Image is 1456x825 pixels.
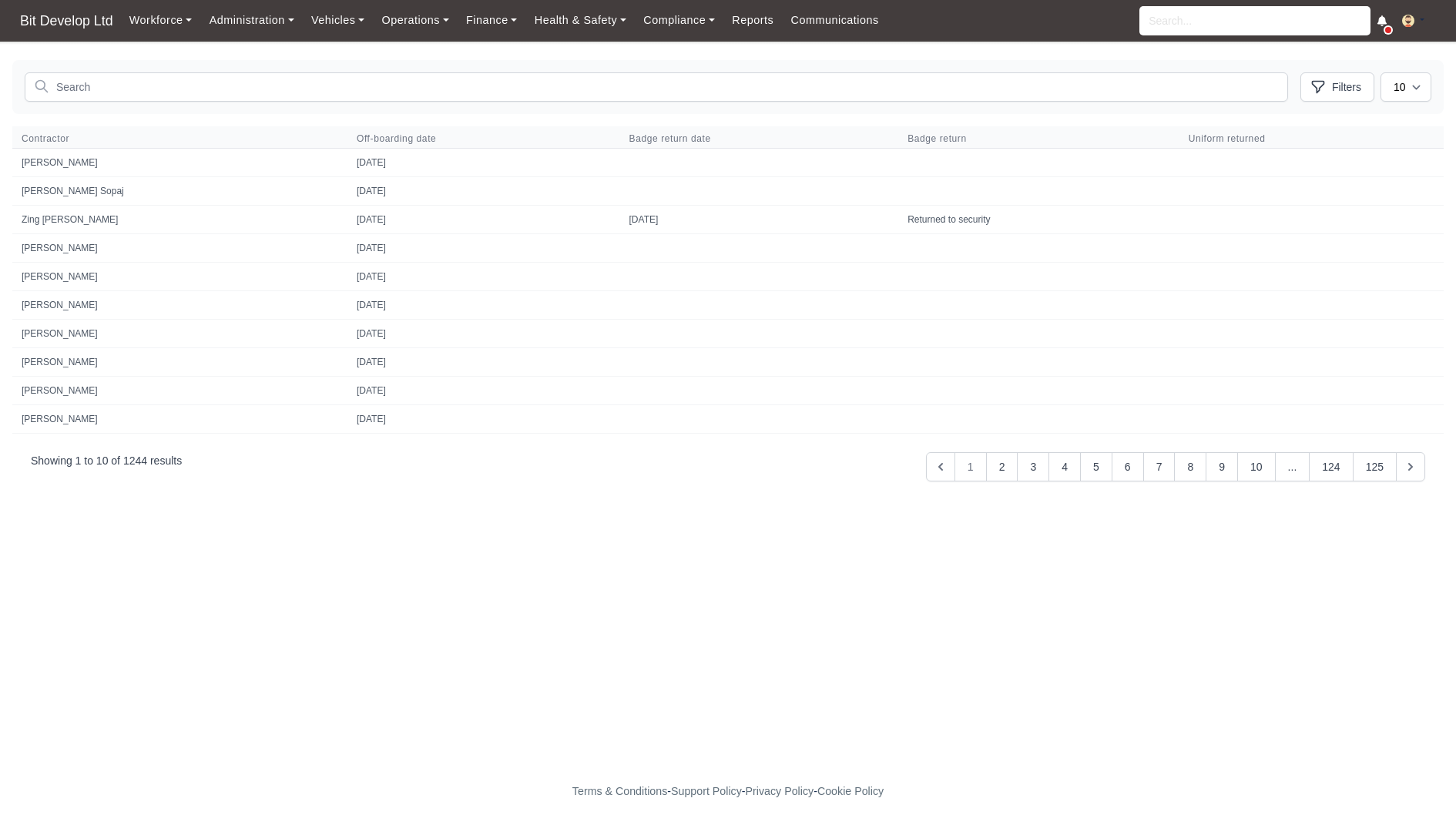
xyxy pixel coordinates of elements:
a: Reports [723,5,782,35]
span: 1 [75,454,82,467]
td: [DATE] [347,320,620,348]
button: Filters [1300,72,1374,102]
span: to [84,454,93,467]
td: [DATE] [347,149,620,177]
td: [PERSON_NAME] Sopaj [12,177,347,206]
td: [PERSON_NAME] [12,348,347,377]
a: Support Policy [671,785,742,797]
a: Compliance [635,5,723,35]
td: [DATE] [347,263,620,291]
button: Go to page 9 [1206,452,1238,481]
td: [DATE] [347,234,620,263]
a: Workforce [121,5,201,35]
span: Uniform returned [1189,132,1434,145]
td: [DATE] [347,348,620,377]
a: Bit Develop Ltd [12,6,121,36]
span: 1244 [123,454,147,467]
a: Cookie Policy [817,785,884,797]
input: Search... [1139,6,1370,35]
td: [DATE] [347,377,620,405]
span: 10 [96,454,109,467]
a: Communications [782,5,887,35]
td: [PERSON_NAME] [12,320,347,348]
a: Operations [373,5,457,35]
button: Go to page 6 [1112,452,1144,481]
span: ... [1275,452,1310,481]
span: Badge return date [629,132,890,145]
button: Go to page 10 [1237,452,1276,481]
td: Returned to security [898,206,1179,234]
td: [PERSON_NAME] [12,149,347,177]
td: [DATE] [347,291,620,320]
button: Go to page 8 [1174,452,1206,481]
a: Administration [200,5,302,35]
input: Search [25,72,1288,102]
td: Zing [PERSON_NAME] [12,206,347,234]
td: [DATE] [620,206,899,234]
td: [DATE] [347,206,620,234]
button: Next » [1396,452,1425,481]
a: Terms & Conditions [572,785,667,797]
span: Off-boarding date [357,132,611,145]
button: Go to page 2 [986,452,1018,481]
nav: Pagination Navigation [31,452,1425,481]
a: Privacy Policy [746,785,814,797]
button: Go to page 124 [1309,452,1353,481]
td: [PERSON_NAME] [12,291,347,320]
a: Finance [458,5,526,35]
span: results [150,454,182,467]
div: - - - [289,783,1167,800]
span: Badge return [907,132,1170,145]
span: Showing [31,454,72,467]
span: « Previous [926,464,955,477]
td: [PERSON_NAME] [12,377,347,405]
span: Contractor [22,132,338,145]
td: [DATE] [347,405,620,434]
button: Go to page 7 [1143,452,1176,481]
span: 1 [954,452,987,481]
td: [PERSON_NAME] [12,234,347,263]
td: [DATE] [347,177,620,206]
button: Go to page 3 [1017,452,1049,481]
td: [PERSON_NAME] [12,405,347,434]
button: Go to page 125 [1353,452,1397,481]
td: [PERSON_NAME] [12,263,347,291]
a: Health & Safety [526,5,636,35]
a: Vehicles [303,5,374,35]
button: Go to page 5 [1080,452,1112,481]
button: Go to page 4 [1048,452,1081,481]
span: of [111,454,120,467]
